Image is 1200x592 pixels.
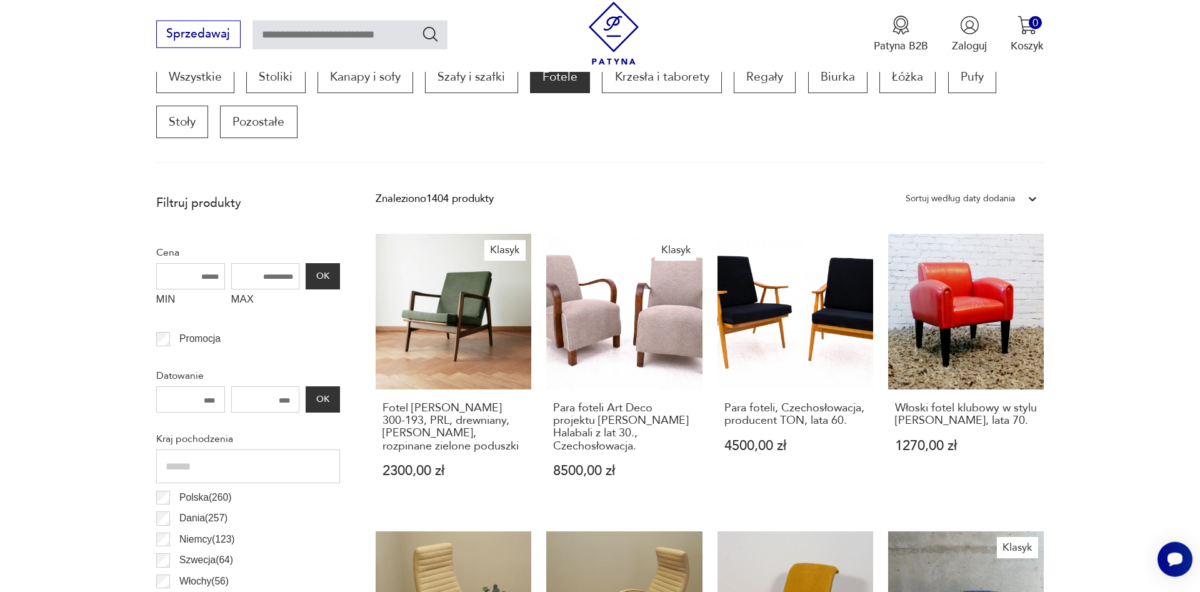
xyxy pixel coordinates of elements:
p: Promocja [179,331,221,347]
label: MIN [156,289,225,313]
a: Krzesła i taborety [602,61,721,93]
button: Patyna B2B [874,16,928,53]
div: Znaleziono 1404 produkty [376,191,494,207]
h3: Fotel [PERSON_NAME] 300-193, PRL, drewniany, [PERSON_NAME], rozpinane zielone poduszki [382,402,525,453]
p: Filtruj produkty [156,195,340,211]
img: Ikonka użytkownika [960,16,979,35]
a: Stoły [156,106,208,138]
a: Kanapy i sofy [317,61,413,93]
p: Datowanie [156,368,340,384]
a: Pufy [948,61,996,93]
label: MAX [231,289,300,313]
p: Koszyk [1011,39,1044,53]
p: 2300,00 zł [382,464,525,478]
a: Para foteli, Czechosłowacja, producent TON, lata 60.Para foteli, Czechosłowacja, producent TON, l... [717,234,873,507]
p: Zaloguj [952,39,987,53]
button: Zaloguj [952,16,987,53]
p: 1270,00 zł [895,439,1037,453]
p: 8500,00 zł [553,464,696,478]
div: Sortuj według daty dodania [906,191,1015,207]
p: Dania ( 257 ) [179,510,227,526]
a: Łóżka [879,61,936,93]
button: Szukaj [421,25,439,43]
button: 0Koszyk [1011,16,1044,53]
a: Szafy i szafki [425,61,517,93]
button: OK [306,263,339,289]
h3: Para foteli, Czechosłowacja, producent TON, lata 60. [724,402,867,428]
p: Niemcy ( 123 ) [179,531,234,548]
h3: Para foteli Art Deco projektu [PERSON_NAME] Halabali z lat 30., Czechosłowacja. [553,402,696,453]
a: Ikona medaluPatyna B2B [874,16,928,53]
button: Sprzedawaj [156,21,241,48]
img: Patyna - sklep z meblami i dekoracjami vintage [582,2,646,65]
p: Cena [156,244,340,261]
img: Ikona medalu [891,16,911,35]
a: Biurka [808,61,867,93]
button: OK [306,386,339,413]
a: Wszystkie [156,61,234,93]
a: Regały [734,61,796,93]
img: Ikona koszyka [1017,16,1037,35]
h3: Włoski fotel klubowy w stylu [PERSON_NAME], lata 70. [895,402,1037,428]
p: Szwecja ( 64 ) [179,552,233,568]
iframe: Smartsupp widget button [1157,542,1192,577]
a: Stoliki [246,61,305,93]
a: KlasykPara foteli Art Deco projektu J. Halabali z lat 30., Czechosłowacja.Para foteli Art Deco pr... [546,234,702,507]
p: Polska ( 260 ) [179,489,231,506]
a: Włoski fotel klubowy w stylu Franza Romero, lata 70.Włoski fotel klubowy w stylu [PERSON_NAME], l... [888,234,1044,507]
a: Fotele [530,61,590,93]
a: Pozostałe [220,106,297,138]
p: Patyna B2B [874,39,928,53]
div: 0 [1029,16,1042,29]
p: Kraj pochodzenia [156,431,340,447]
a: Sprzedawaj [156,30,241,40]
p: 4500,00 zł [724,439,867,453]
p: Włochy ( 56 ) [179,573,229,589]
a: KlasykFotel Stefan 300-193, PRL, drewniany, Bączyk, rozpinane zielone poduszkiFotel [PERSON_NAME]... [376,234,531,507]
